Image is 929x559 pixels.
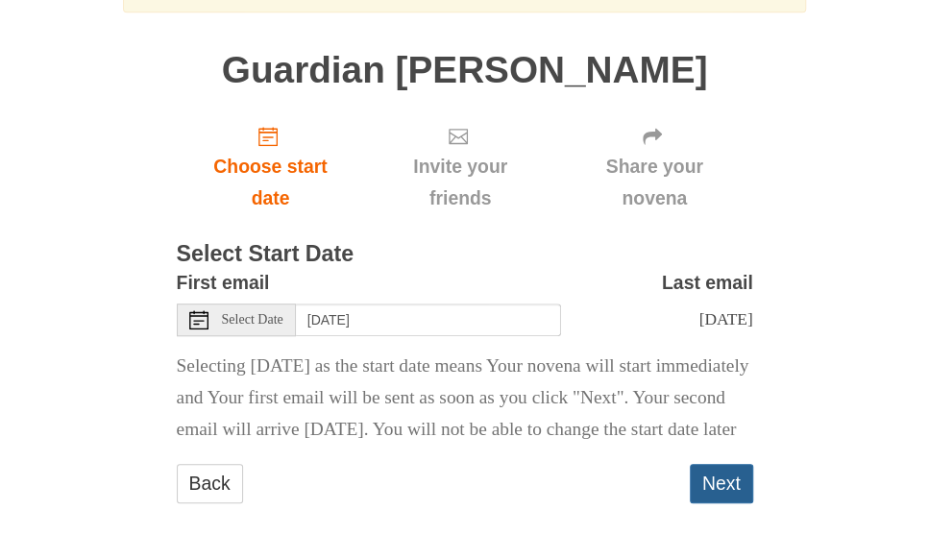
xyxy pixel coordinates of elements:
[575,151,734,214] span: Share your novena
[177,267,270,299] label: First email
[177,242,753,267] h3: Select Start Date
[196,151,346,214] span: Choose start date
[556,109,753,224] div: Click "Next" to confirm your start date first.
[690,464,753,503] button: Next
[698,309,752,328] span: [DATE]
[364,109,555,224] div: Click "Next" to confirm your start date first.
[383,151,536,214] span: Invite your friends
[222,313,283,327] span: Select Date
[177,464,243,503] a: Back
[296,304,561,336] input: Use the arrow keys to pick a date
[177,50,753,91] h1: Guardian [PERSON_NAME]
[177,109,365,224] a: Choose start date
[662,267,753,299] label: Last email
[177,351,753,446] p: Selecting [DATE] as the start date means Your novena will start immediately and Your first email ...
